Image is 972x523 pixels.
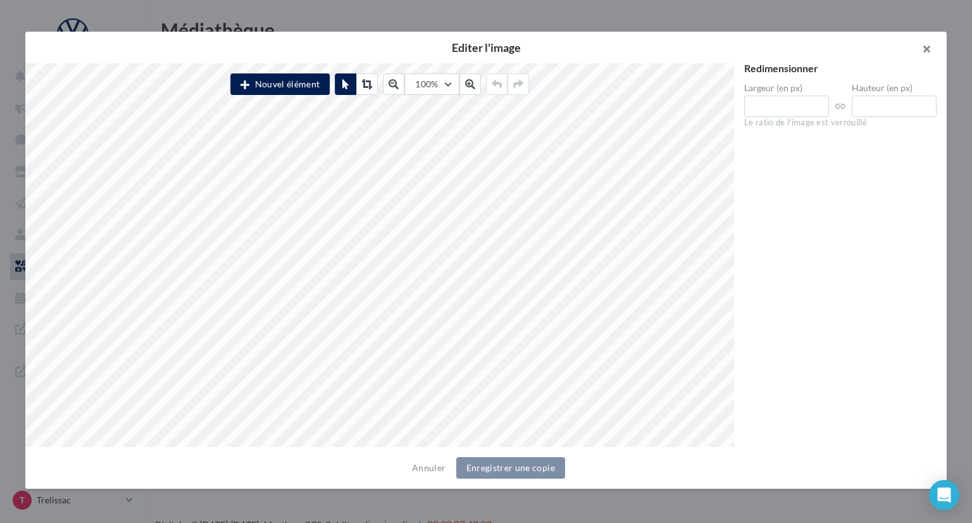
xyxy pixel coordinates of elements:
[230,73,330,95] button: Nouvel élément
[456,457,565,479] button: Enregistrer une copie
[744,84,829,92] label: Largeur (en px)
[929,480,959,510] div: Open Intercom Messenger
[407,460,451,476] button: Annuler
[404,73,459,95] button: 100%
[744,63,937,73] div: Redimensionner
[852,84,937,92] label: Hauteur (en px)
[744,117,937,129] div: Le ratio de l'image est verrouillé
[46,42,926,53] h2: Editer l'image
